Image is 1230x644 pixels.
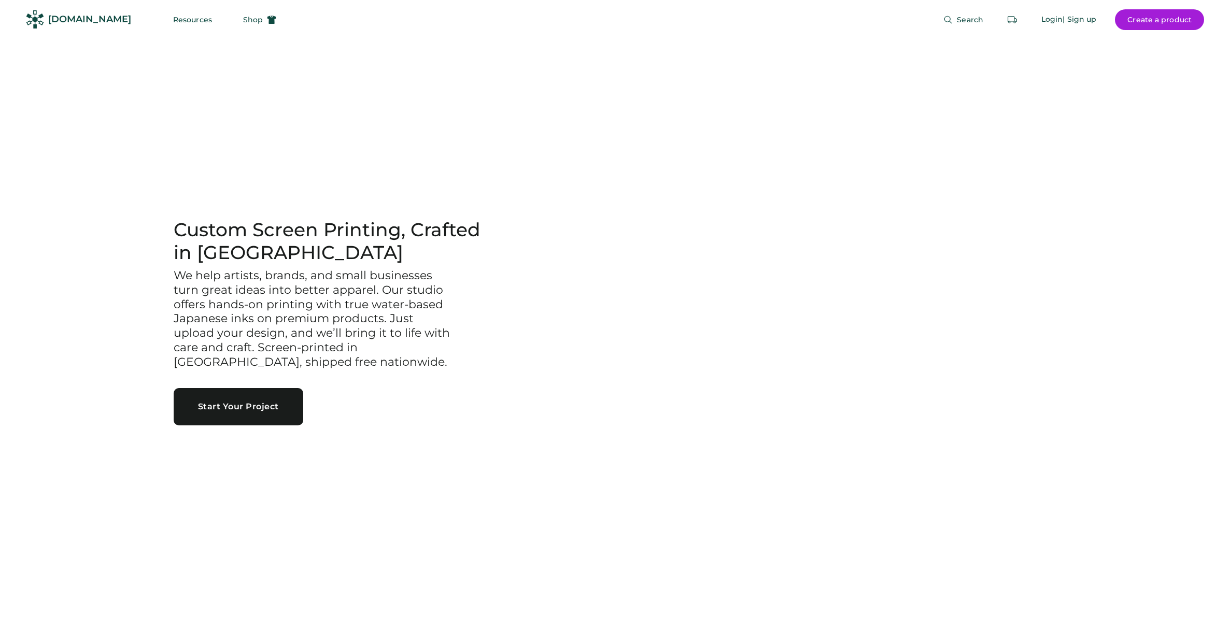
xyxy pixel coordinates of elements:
[1063,15,1096,25] div: | Sign up
[231,9,289,30] button: Shop
[48,13,131,26] div: [DOMAIN_NAME]
[1115,9,1204,30] button: Create a product
[174,388,303,425] button: Start Your Project
[243,16,263,23] span: Shop
[174,219,497,264] h1: Custom Screen Printing, Crafted in [GEOGRAPHIC_DATA]
[931,9,996,30] button: Search
[174,268,454,370] h3: We help artists, brands, and small businesses turn great ideas into better apparel. Our studio of...
[1041,15,1063,25] div: Login
[1002,9,1023,30] button: Retrieve an order
[26,10,44,28] img: Rendered Logo - Screens
[161,9,224,30] button: Resources
[957,16,983,23] span: Search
